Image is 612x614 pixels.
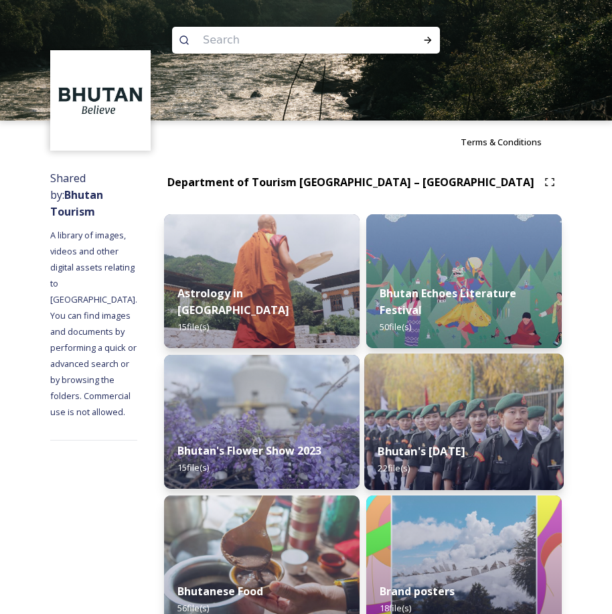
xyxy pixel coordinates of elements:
[196,25,380,55] input: Search
[177,461,209,473] span: 15 file(s)
[177,602,209,614] span: 56 file(s)
[380,602,411,614] span: 18 file(s)
[167,175,534,189] strong: Department of Tourism [GEOGRAPHIC_DATA] – [GEOGRAPHIC_DATA]
[164,355,360,489] img: Bhutan%2520Flower%2520Show2.jpg
[52,52,149,149] img: BT_Logo_BB_Lockup_CMYK_High%2520Res.jpg
[164,214,360,348] img: _SCH1465.jpg
[50,171,103,219] span: Shared by:
[378,444,465,459] strong: Bhutan's [DATE]
[461,136,542,148] span: Terms & Conditions
[380,286,516,317] strong: Bhutan Echoes Literature Festival
[380,321,411,333] span: 50 file(s)
[364,354,564,490] img: Bhutan%2520National%2520Day10.jpg
[177,584,263,599] strong: Bhutanese Food
[177,443,321,458] strong: Bhutan's Flower Show 2023
[50,187,103,219] strong: Bhutan Tourism
[461,134,562,150] a: Terms & Conditions
[378,462,410,474] span: 22 file(s)
[366,214,562,348] img: Bhutan%2520Echoes7.jpg
[50,229,139,418] span: A library of images, videos and other digital assets relating to [GEOGRAPHIC_DATA]. You can find ...
[177,321,209,333] span: 15 file(s)
[380,584,455,599] strong: Brand posters
[177,286,289,317] strong: Astrology in [GEOGRAPHIC_DATA]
